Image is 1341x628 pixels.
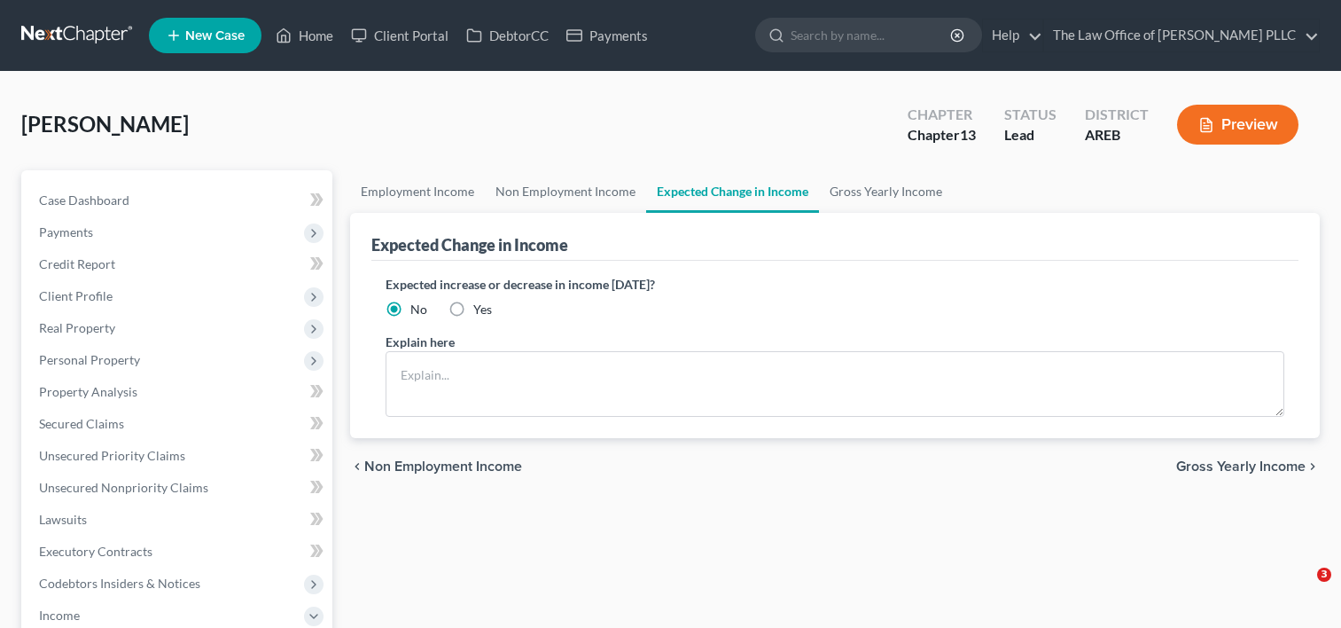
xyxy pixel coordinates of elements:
span: Income [39,608,80,623]
span: Executory Contracts [39,544,152,559]
a: Payments [557,20,657,51]
a: Secured Claims [25,408,332,440]
a: Gross Yearly Income [819,170,953,213]
span: Client Profile [39,288,113,303]
div: Status [1004,105,1056,125]
div: Expected Change in Income [371,234,568,255]
a: Help [983,20,1042,51]
a: Property Analysis [25,376,332,408]
span: Personal Property [39,352,140,367]
span: Secured Claims [39,416,124,431]
div: Chapter [908,105,976,125]
a: Unsecured Priority Claims [25,440,332,472]
div: Chapter [908,125,976,145]
i: chevron_left [350,459,364,474]
span: Unsecured Nonpriority Claims [39,480,208,495]
span: [PERSON_NAME] [21,111,189,137]
span: Unsecured Priority Claims [39,448,185,463]
i: chevron_right [1306,459,1320,474]
a: Client Portal [342,20,457,51]
a: Executory Contracts [25,536,332,568]
span: Property Analysis [39,384,137,399]
div: AREB [1085,125,1149,145]
a: Home [267,20,342,51]
span: Codebtors Insiders & Notices [39,576,200,591]
span: Case Dashboard [39,192,129,208]
div: Lead [1004,125,1056,145]
button: Gross Yearly Income chevron_right [1176,459,1320,474]
a: The Law Office of [PERSON_NAME] PLLC [1044,20,1319,51]
input: Search by name... [791,19,953,51]
div: District [1085,105,1149,125]
a: Expected Change in Income [646,170,819,213]
span: Real Property [39,320,115,335]
span: Non Employment Income [364,459,522,474]
span: Gross Yearly Income [1176,459,1306,474]
span: No [410,302,427,317]
button: chevron_left Non Employment Income [350,459,522,474]
a: DebtorCC [457,20,557,51]
button: Preview [1177,105,1298,145]
a: Credit Report [25,248,332,280]
a: Non Employment Income [485,170,646,213]
a: Employment Income [350,170,485,213]
span: New Case [185,29,245,43]
a: Lawsuits [25,504,332,536]
span: Payments [39,224,93,239]
a: Case Dashboard [25,184,332,216]
span: Lawsuits [39,512,87,527]
span: 13 [960,126,976,143]
span: 3 [1317,568,1331,582]
span: Yes [473,302,492,317]
label: Expected increase or decrease in income [DATE]? [386,275,1284,294]
iframe: Intercom live chat [1281,568,1323,610]
label: Explain here [386,333,455,351]
a: Unsecured Nonpriority Claims [25,472,332,504]
span: Credit Report [39,256,115,271]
